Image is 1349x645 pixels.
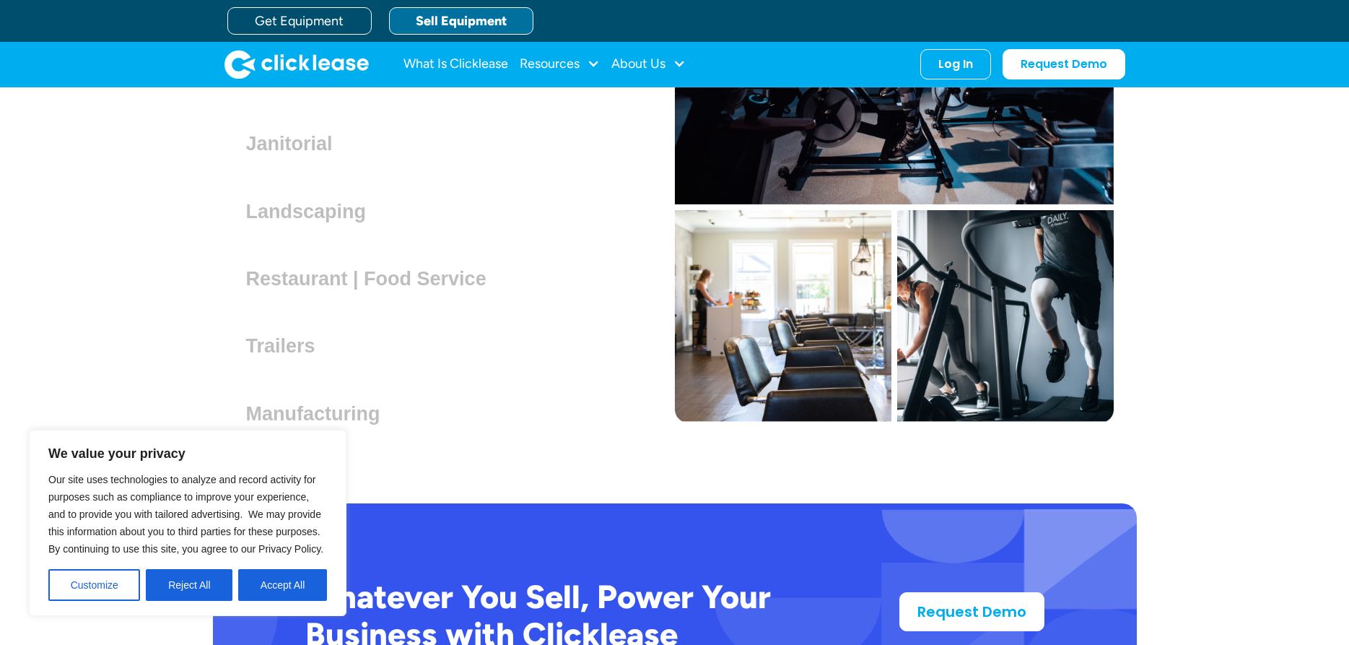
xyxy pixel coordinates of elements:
a: Get Equipment [227,7,372,35]
h3: Landscaping [246,201,378,222]
h3: Janitorial [246,133,344,155]
a: What Is Clicklease [403,50,508,79]
button: Accept All [238,569,327,601]
a: Sell Equipment [389,7,533,35]
div: We value your privacy [29,430,346,616]
div: Log In [938,57,973,72]
a: home [224,50,369,79]
h3: Manufacturing [246,403,392,425]
p: We value your privacy [48,445,327,462]
button: Customize [48,569,140,601]
div: About Us [611,50,686,79]
a: Request Demo [899,592,1044,631]
img: Clicklease logo [224,50,369,79]
h3: Restaurant | Food Service [246,268,498,290]
div: Resources [520,50,600,79]
span: Our site uses technologies to analyze and record activity for purposes such as compliance to impr... [48,474,323,555]
h3: Trailers [246,335,327,357]
a: Request Demo [1003,49,1125,79]
button: Reject All [146,569,232,601]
